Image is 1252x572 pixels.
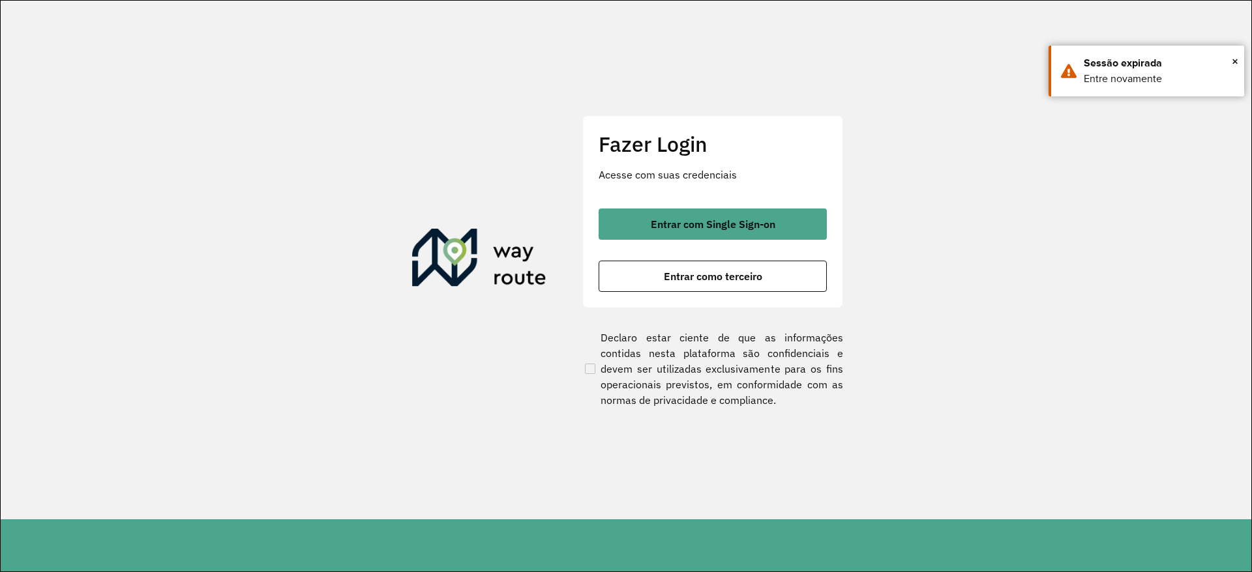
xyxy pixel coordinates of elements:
label: Declaro estar ciente de que as informações contidas nesta plataforma são confidenciais e devem se... [582,330,843,408]
button: Close [1232,51,1238,71]
button: button [599,208,827,240]
span: Entrar com Single Sign-on [651,219,775,229]
span: × [1232,51,1238,71]
img: Roteirizador AmbevTech [412,229,546,291]
div: Sessão expirada [1084,55,1234,71]
h2: Fazer Login [599,132,827,156]
button: button [599,261,827,292]
p: Acesse com suas credenciais [599,167,827,182]
span: Entrar como terceiro [664,271,762,281]
div: Entre novamente [1084,71,1234,87]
